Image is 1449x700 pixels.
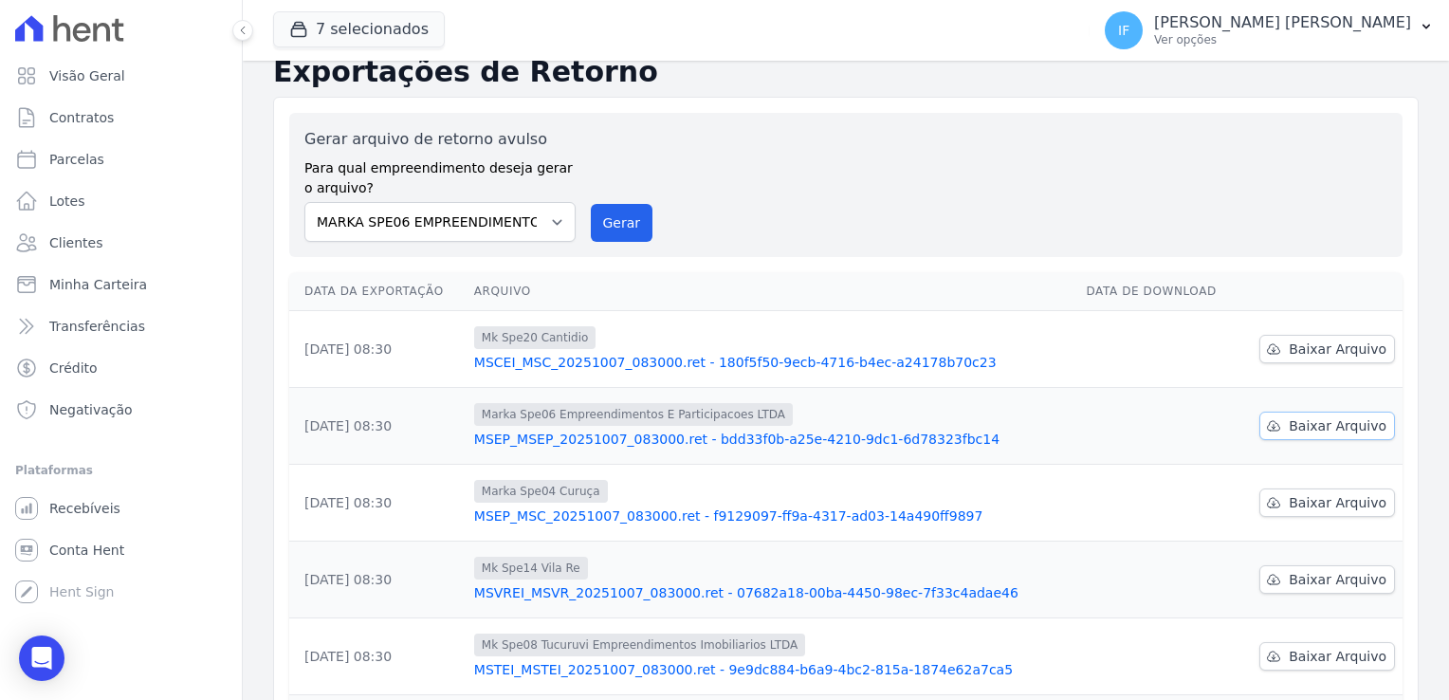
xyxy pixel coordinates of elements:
[1154,13,1411,32] p: [PERSON_NAME] [PERSON_NAME]
[8,224,234,262] a: Clientes
[289,311,467,388] td: [DATE] 08:30
[1289,570,1386,589] span: Baixar Arquivo
[474,480,608,503] span: Marka Spe04 Curuça
[1259,412,1395,440] a: Baixar Arquivo
[474,326,596,349] span: Mk Spe20 Cantidio
[8,99,234,137] a: Contratos
[8,489,234,527] a: Recebíveis
[289,388,467,465] td: [DATE] 08:30
[474,403,793,426] span: Marka Spe06 Empreendimentos E Participacoes LTDA
[474,507,1072,525] a: MSEP_MSC_20251007_083000.ret - f9129097-ff9a-4317-ad03-14a490ff9897
[591,204,653,242] button: Gerar
[49,359,98,378] span: Crédito
[1259,565,1395,594] a: Baixar Arquivo
[8,531,234,569] a: Conta Hent
[49,541,124,560] span: Conta Hent
[1259,488,1395,517] a: Baixar Arquivo
[474,353,1072,372] a: MSCEI_MSC_20251007_083000.ret - 180f5f50-9ecb-4716-b4ec-a24178b70c23
[8,349,234,387] a: Crédito
[1289,647,1386,666] span: Baixar Arquivo
[289,272,467,311] th: Data da Exportação
[8,307,234,345] a: Transferências
[467,272,1079,311] th: Arquivo
[15,459,227,482] div: Plataformas
[304,151,576,198] label: Para qual empreendimento deseja gerar o arquivo?
[289,465,467,542] td: [DATE] 08:30
[8,182,234,220] a: Lotes
[49,192,85,211] span: Lotes
[19,636,64,681] div: Open Intercom Messenger
[1289,416,1386,435] span: Baixar Arquivo
[1154,32,1411,47] p: Ver opções
[273,11,445,47] button: 7 selecionados
[289,618,467,695] td: [DATE] 08:30
[49,400,133,419] span: Negativação
[304,128,576,151] label: Gerar arquivo de retorno avulso
[49,317,145,336] span: Transferências
[1289,493,1386,512] span: Baixar Arquivo
[289,542,467,618] td: [DATE] 08:30
[49,150,104,169] span: Parcelas
[474,583,1072,602] a: MSVREI_MSVR_20251007_083000.ret - 07682a18-00ba-4450-98ec-7f33c4adae46
[8,57,234,95] a: Visão Geral
[49,66,125,85] span: Visão Geral
[1078,272,1238,311] th: Data de Download
[474,557,588,580] span: Mk Spe14 Vila Re
[1259,642,1395,671] a: Baixar Arquivo
[474,430,1072,449] a: MSEP_MSEP_20251007_083000.ret - bdd33f0b-a25e-4210-9dc1-6d78323fbc14
[1090,4,1449,57] button: IF [PERSON_NAME] [PERSON_NAME] Ver opções
[8,140,234,178] a: Parcelas
[8,391,234,429] a: Negativação
[49,275,147,294] span: Minha Carteira
[1259,335,1395,363] a: Baixar Arquivo
[49,108,114,127] span: Contratos
[474,660,1072,679] a: MSTEI_MSTEI_20251007_083000.ret - 9e9dc884-b6a9-4bc2-815a-1874e62a7ca5
[49,233,102,252] span: Clientes
[273,55,1419,89] h2: Exportações de Retorno
[8,266,234,304] a: Minha Carteira
[474,634,805,656] span: Mk Spe08 Tucuruvi Empreendimentos Imobiliarios LTDA
[1289,340,1386,359] span: Baixar Arquivo
[49,499,120,518] span: Recebíveis
[1118,24,1129,37] span: IF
